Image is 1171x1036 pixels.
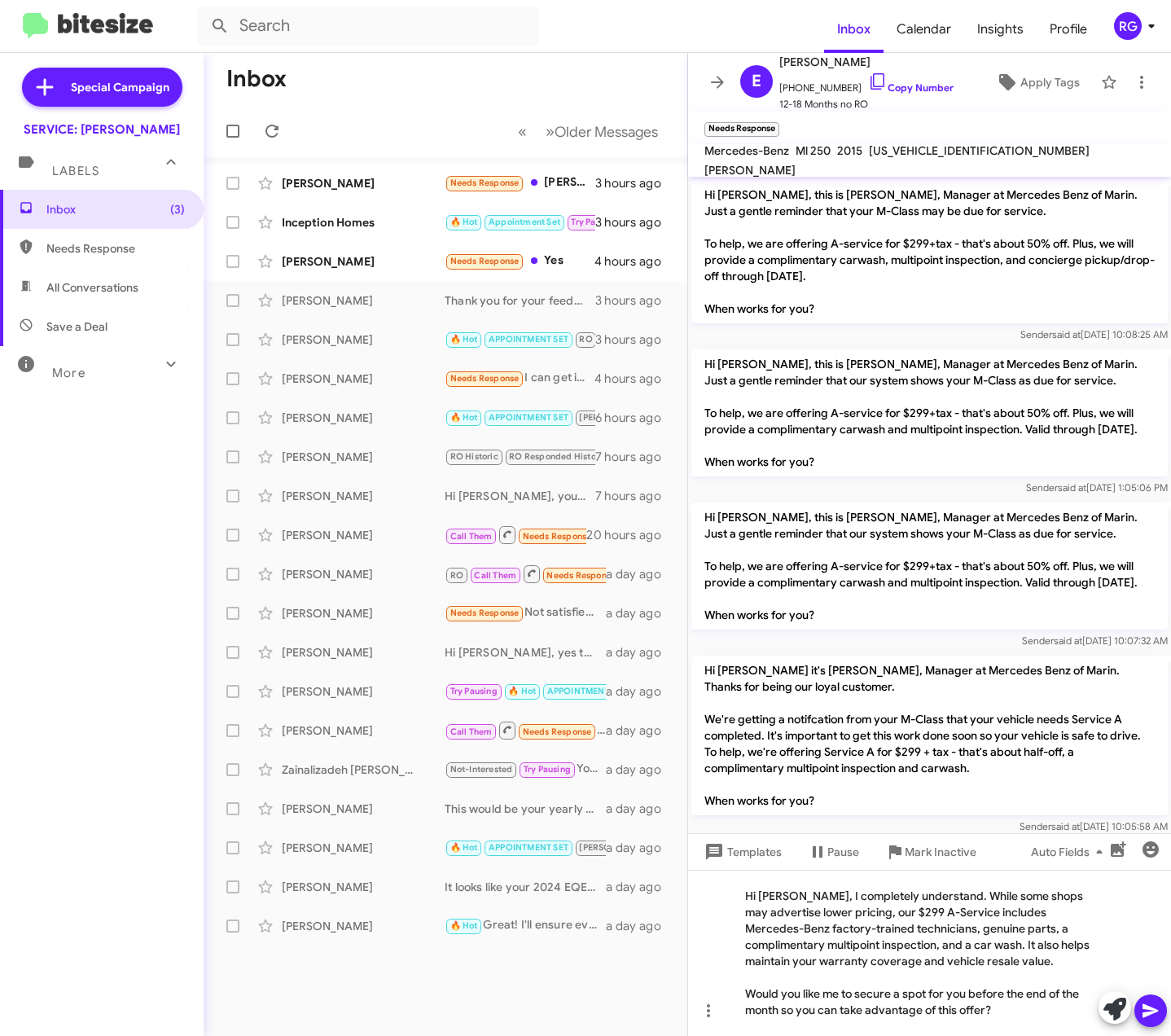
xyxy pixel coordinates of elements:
[827,837,859,867] span: Pause
[489,334,568,345] span: APPOINTMENT SET
[445,838,606,857] div: Thank you!
[594,371,674,387] div: 4 hours ago
[606,644,674,661] div: a day ago
[450,920,478,931] span: 🔥 Hot
[796,143,831,158] span: Ml 250
[445,720,606,740] div: Inbound Call
[691,503,1168,630] p: Hi [PERSON_NAME], this is [PERSON_NAME], Manager at Mercedes Benz of Marin. Just a gentle reminde...
[282,175,445,191] div: [PERSON_NAME]
[745,986,1098,1018] div: Would you like me to secure a spot for you before the end of the month so you can take advantage ...
[450,256,520,266] span: Needs Response
[445,488,595,504] div: Hi [PERSON_NAME], your vehicle is now due for the factory-required service (spark plugs, transfer...
[450,686,498,696] span: Try Pausing
[594,253,674,270] div: 4 hours ago
[595,449,674,465] div: 7 hours ago
[1020,68,1080,97] span: Apply Tags
[606,879,674,895] div: a day ago
[691,180,1168,323] p: Hi [PERSON_NAME], this is [PERSON_NAME], Manager at Mercedes Benz of Marin. Just a gentle reminde...
[445,644,606,661] div: Hi [PERSON_NAME], yes the $299 Service A special is still available through the end of the month....
[752,68,761,94] span: E
[445,916,606,935] div: Great! I'll ensure everything is set for the home pickup [DATE] between 11 am and 12 pm. If you n...
[445,604,606,622] div: Not satisfied. We have another flat tire right now just a week after this flat tire. We had a sus...
[450,764,513,775] span: Not-Interested
[837,143,862,158] span: 2015
[1022,634,1168,647] span: Sender [DATE] 10:07:32 AM
[450,570,463,581] span: RO
[445,369,594,388] div: I can get it done cheaper elsewhere
[1054,634,1082,647] span: said at
[701,837,782,867] span: Templates
[450,373,520,384] span: Needs Response
[779,52,954,72] span: [PERSON_NAME]
[170,201,185,217] span: (3)
[489,842,568,853] span: APPOINTMENT SET
[1031,837,1109,867] span: Auto Fields
[282,410,445,426] div: [PERSON_NAME]
[474,570,516,581] span: Call Them
[1114,12,1142,40] div: RG
[579,412,651,423] span: [PERSON_NAME]
[595,331,674,348] div: 3 hours ago
[450,217,478,227] span: 🔥 Hot
[579,334,592,345] span: RO
[282,722,445,739] div: [PERSON_NAME]
[779,72,954,96] span: [PHONE_NUMBER]
[282,331,445,348] div: [PERSON_NAME]
[445,252,594,270] div: Yes
[606,918,674,934] div: a day ago
[1058,481,1086,494] span: said at
[282,214,445,230] div: Inception Homes
[606,566,674,582] div: a day ago
[71,79,169,95] span: Special Campaign
[282,644,445,661] div: [PERSON_NAME]
[508,115,537,148] button: Previous
[869,143,1090,158] span: [US_VEHICLE_IDENTIFICATION_NUMBER]
[445,447,595,466] div: Thanks [PERSON_NAME]!
[450,842,478,853] span: 🔥 Hot
[579,842,651,853] span: [PERSON_NAME]
[282,840,445,856] div: [PERSON_NAME]
[606,683,674,700] div: a day ago
[606,605,674,621] div: a day ago
[445,564,606,584] div: Inbound Call
[445,760,606,779] div: You're welcome! Feel free to reach out anytime next week, and I'll be glad to help you schedule y...
[595,292,674,309] div: 3 hours ago
[282,449,445,465] div: [PERSON_NAME]
[824,6,884,53] a: Inbox
[282,292,445,309] div: [PERSON_NAME]
[595,175,674,191] div: 3 hours ago
[872,837,989,867] button: Mark Inactive
[884,6,964,53] a: Calendar
[546,570,616,581] span: Needs Response
[779,96,954,112] span: 12-18 Months no RO
[445,330,595,349] div: I'm glad to hear that! If you need any further assistance or want to schedule your next service, ...
[688,837,795,867] button: Templates
[489,412,568,423] span: APPOINTMENT SET
[445,173,595,192] div: [PERSON_NAME] is the best!!!!!
[282,566,445,582] div: [PERSON_NAME]
[704,163,796,178] span: [PERSON_NAME]
[445,408,595,427] div: Thank you!
[524,764,571,775] span: Try Pausing
[606,801,674,817] div: a day ago
[282,527,445,543] div: [PERSON_NAME]
[24,121,180,138] div: SERVICE: [PERSON_NAME]
[450,412,478,423] span: 🔥 Hot
[1020,820,1168,832] span: Sender [DATE] 10:05:58 AM
[197,7,539,46] input: Search
[282,253,445,270] div: [PERSON_NAME]
[964,6,1037,53] a: Insights
[450,178,520,188] span: Needs Response
[1100,12,1153,40] button: RG
[1037,6,1100,53] a: Profile
[571,217,618,227] span: Try Pausing
[795,837,872,867] button: Pause
[586,527,674,543] div: 20 hours ago
[445,801,606,817] div: This would be your yearly Service A maintenance, and the coupon applies toward this service.
[606,722,674,739] div: a day ago
[445,682,606,700] div: Great thanks
[46,318,107,335] span: Save a Deal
